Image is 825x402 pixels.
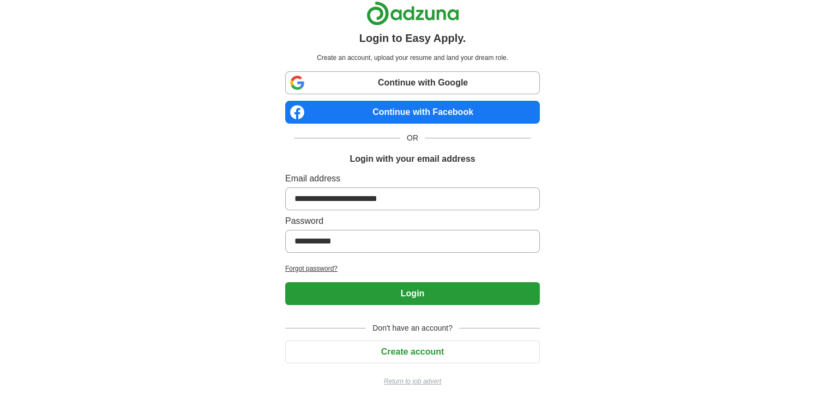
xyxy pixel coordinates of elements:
[285,282,540,305] button: Login
[285,101,540,124] a: Continue with Facebook
[359,30,466,46] h1: Login to Easy Apply.
[366,322,459,334] span: Don't have an account?
[400,132,425,144] span: OR
[287,53,538,63] p: Create an account, upload your resume and land your dream role.
[285,340,540,363] button: Create account
[285,71,540,94] a: Continue with Google
[285,376,540,386] a: Return to job advert
[285,172,540,185] label: Email address
[285,347,540,356] a: Create account
[366,1,459,26] img: Adzuna logo
[285,215,540,228] label: Password
[285,264,540,273] a: Forgot password?
[350,153,475,166] h1: Login with your email address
